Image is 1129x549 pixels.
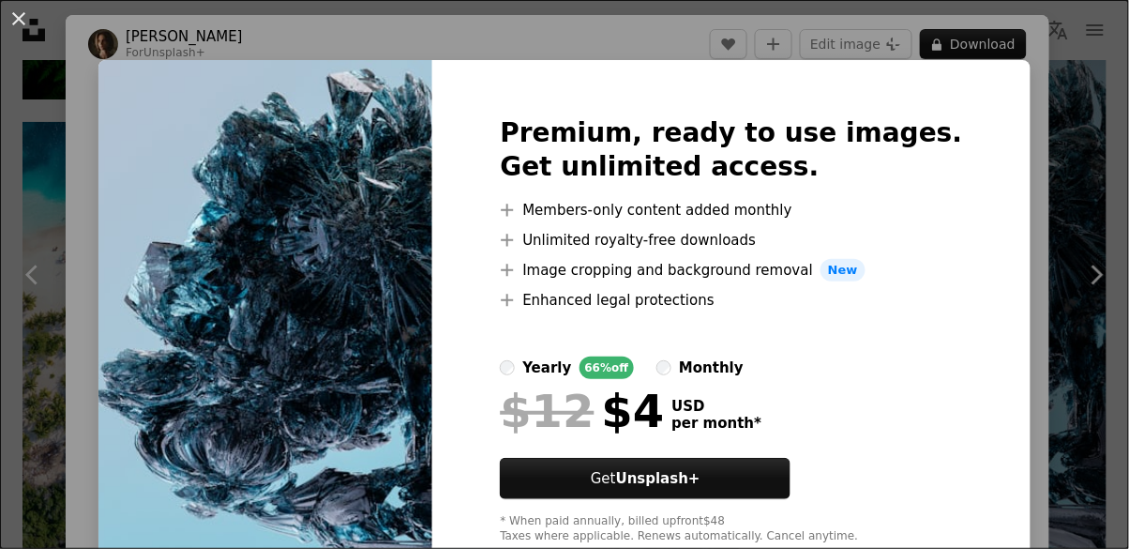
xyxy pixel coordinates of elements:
[679,357,744,379] div: monthly
[500,360,515,375] input: yearly66%off
[656,360,671,375] input: monthly
[671,398,761,415] span: USD
[820,259,866,282] span: New
[500,514,962,544] div: * When paid annually, billed upfront $48 Taxes where applicable. Renews automatically. Cancel any...
[500,199,962,221] li: Members-only content added monthly
[522,357,571,379] div: yearly
[500,116,962,184] h2: Premium, ready to use images. Get unlimited access.
[500,229,962,252] li: Unlimited royalty-free downloads
[500,387,594,435] span: $12
[500,289,962,312] li: Enhanced legal protections
[616,470,700,487] strong: Unsplash+
[500,259,962,282] li: Image cropping and background removal
[580,357,635,379] div: 66% off
[671,415,761,432] span: per month *
[500,458,790,499] button: GetUnsplash+
[500,387,664,435] div: $4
